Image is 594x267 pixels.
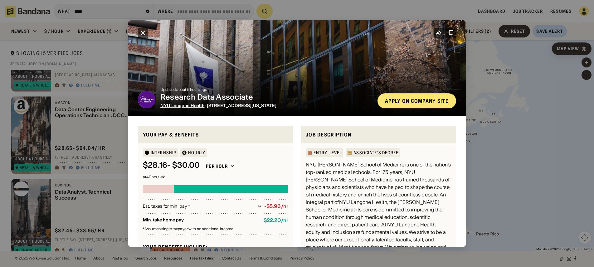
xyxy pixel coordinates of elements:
[339,199,387,205] a: NYU Langone Health
[160,87,372,91] div: Updated about 5 hours ago
[353,151,398,155] div: Associate's Degree
[143,217,259,223] div: Min. take home pay
[188,151,205,155] div: HOURLY
[264,217,288,223] div: $ 22.20 / hr
[206,163,228,169] div: Per hour
[143,244,288,250] div: Your benefits include:
[314,151,342,155] div: Entry-Level
[385,98,449,103] div: Apply on company site
[160,102,205,108] span: NYU Langone Health
[264,203,288,209] div: -$5.96/hr
[160,103,372,108] div: · [STREET_ADDRESS][US_STATE]
[160,92,372,101] div: Research Data Associate
[151,151,176,155] div: Internship
[143,131,288,138] div: Your pay & benefits
[143,161,200,170] div: $ 28.16 - $30.00
[306,131,451,138] div: Job Description
[143,203,255,209] div: Est. taxes for min. pay *
[143,175,288,179] div: at 40 hrs / wk
[143,227,288,231] div: Assumes single taxpayer with no additional income
[138,91,155,108] img: NYU Langone Health logo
